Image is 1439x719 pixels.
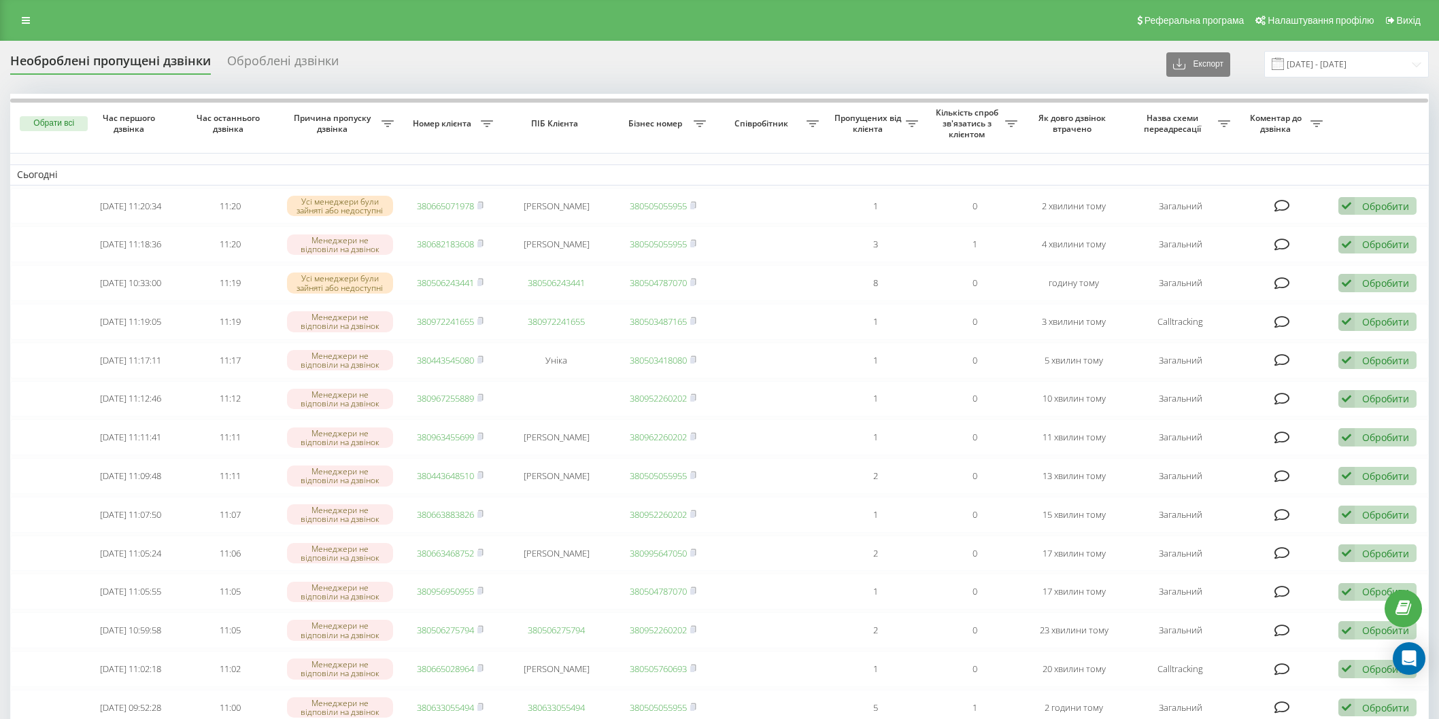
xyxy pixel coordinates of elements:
[1362,277,1409,290] div: Обробити
[630,663,687,675] a: 380505760693
[925,574,1024,610] td: 0
[287,234,394,255] div: Менеджери не відповіли на дзвінок
[407,118,481,129] span: Номер клієнта
[1123,304,1237,340] td: Calltracking
[417,508,474,521] a: 380663883826
[925,458,1024,494] td: 0
[287,350,394,370] div: Менеджери не відповіли на дзвінок
[81,612,180,648] td: [DATE] 10:59:58
[180,265,280,301] td: 11:19
[417,470,474,482] a: 380443648510
[826,651,925,687] td: 1
[81,419,180,455] td: [DATE] 11:11:41
[417,547,474,559] a: 380663468752
[81,343,180,379] td: [DATE] 11:17:11
[1393,642,1425,675] div: Open Intercom Messenger
[1123,612,1237,648] td: Загальний
[417,663,474,675] a: 380665028964
[1024,536,1123,572] td: 17 хвилин тому
[528,277,585,289] a: 380506243441
[180,419,280,455] td: 11:11
[1123,574,1237,610] td: Загальний
[81,458,180,494] td: [DATE] 11:09:48
[1123,497,1237,533] td: Загальний
[528,315,585,328] a: 380972241655
[826,304,925,340] td: 1
[287,273,394,293] div: Усі менеджери були зайняті або недоступні
[1123,188,1237,224] td: Загальний
[1024,419,1123,455] td: 11 хвилин тому
[81,304,180,340] td: [DATE] 11:19:05
[1036,113,1113,134] span: Як довго дзвінок втрачено
[1145,15,1245,26] span: Реферальна програма
[630,431,687,443] a: 380962260202
[180,188,280,224] td: 11:20
[630,547,687,559] a: 380995647050
[1362,354,1409,367] div: Обробити
[630,624,687,636] a: 380952260202
[500,651,613,687] td: [PERSON_NAME]
[528,701,585,714] a: 380633055494
[1024,574,1123,610] td: 17 хвилин тому
[417,200,474,212] a: 380665071978
[1123,458,1237,494] td: Загальний
[1024,612,1123,648] td: 23 хвилини тому
[1024,497,1123,533] td: 15 хвилин тому
[180,304,280,340] td: 11:19
[826,265,925,301] td: 8
[1362,431,1409,444] div: Обробити
[630,315,687,328] a: 380503487165
[1123,265,1237,301] td: Загальний
[630,470,687,482] a: 380505055955
[826,188,925,224] td: 1
[287,543,394,563] div: Менеджери не відповіли на дзвінок
[925,651,1024,687] td: 0
[1362,701,1409,714] div: Обробити
[417,238,474,250] a: 380682183608
[826,612,925,648] td: 2
[10,164,1429,185] td: Сьогодні
[180,612,280,648] td: 11:05
[417,277,474,289] a: 380506243441
[10,54,211,75] div: Необроблені пропущені дзвінки
[925,188,1024,224] td: 0
[1362,624,1409,637] div: Обробити
[287,659,394,679] div: Менеджери не відповіли на дзвінок
[1362,238,1409,251] div: Обробити
[1024,188,1123,224] td: 2 хвилини тому
[630,701,687,714] a: 380505055955
[630,200,687,212] a: 380505055955
[81,381,180,417] td: [DATE] 11:12:46
[511,118,601,129] span: ПІБ Клієнта
[81,188,180,224] td: [DATE] 11:20:34
[1362,470,1409,483] div: Обробити
[925,381,1024,417] td: 0
[620,118,694,129] span: Бізнес номер
[287,582,394,602] div: Менеджери не відповіли на дзвінок
[1123,651,1237,687] td: Calltracking
[925,536,1024,572] td: 0
[286,113,381,134] span: Причина пропуску дзвінка
[417,392,474,404] a: 380967255889
[630,238,687,250] a: 380505055955
[500,536,613,572] td: [PERSON_NAME]
[630,508,687,521] a: 380952260202
[287,311,394,332] div: Менеджери не відповіли на дзвінок
[1024,304,1123,340] td: 3 хвилини тому
[287,504,394,525] div: Менеджери не відповіли на дзвінок
[81,574,180,610] td: [DATE] 11:05:55
[925,612,1024,648] td: 0
[1024,458,1123,494] td: 13 хвилин тому
[81,651,180,687] td: [DATE] 11:02:18
[925,419,1024,455] td: 0
[81,226,180,262] td: [DATE] 11:18:36
[826,536,925,572] td: 2
[417,701,474,714] a: 380633055494
[826,381,925,417] td: 1
[1123,536,1237,572] td: Загальний
[81,536,180,572] td: [DATE] 11:05:24
[1024,381,1123,417] td: 10 хвилин тому
[832,113,906,134] span: Пропущених від клієнта
[1362,547,1409,560] div: Обробити
[180,343,280,379] td: 11:17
